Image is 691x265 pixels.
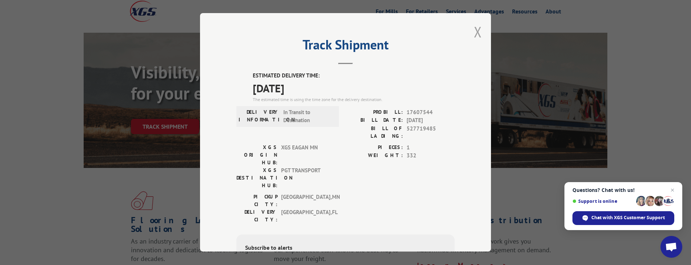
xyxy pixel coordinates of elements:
div: Open chat [660,236,682,258]
label: DELIVERY INFORMATION: [239,108,280,125]
label: ESTIMATED DELIVERY TIME: [253,72,455,80]
span: [GEOGRAPHIC_DATA] , MN [281,193,330,208]
span: PGT TRANSPORT [281,166,330,189]
span: 332 [407,152,455,160]
span: 17607544 [407,108,455,117]
label: DELIVERY CITY: [236,208,277,224]
h2: Track Shipment [236,40,455,53]
span: XGS EAGAN MN [281,144,330,166]
span: In Transit to Destination [283,108,332,125]
label: PROBILL: [345,108,403,117]
label: PICKUP CITY: [236,193,277,208]
span: [DATE] [253,80,455,96]
button: Close modal [474,22,482,41]
span: 527719485 [407,125,455,140]
span: [GEOGRAPHIC_DATA] , FL [281,208,330,224]
span: Support is online [572,198,634,204]
span: Questions? Chat with us! [572,187,674,193]
div: Chat with XGS Customer Support [572,211,674,225]
div: The estimated time is using the time zone for the delivery destination. [253,96,455,103]
span: Close chat [668,186,677,194]
span: 1 [407,144,455,152]
span: [DATE] [407,117,455,125]
label: BILL OF LADING: [345,125,403,140]
label: PIECES: [345,144,403,152]
label: WEIGHT: [345,152,403,160]
div: Subscribe to alerts [245,243,446,254]
label: BILL DATE: [345,117,403,125]
label: XGS ORIGIN HUB: [236,144,277,166]
label: XGS DESTINATION HUB: [236,166,277,189]
span: Chat with XGS Customer Support [591,214,665,221]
